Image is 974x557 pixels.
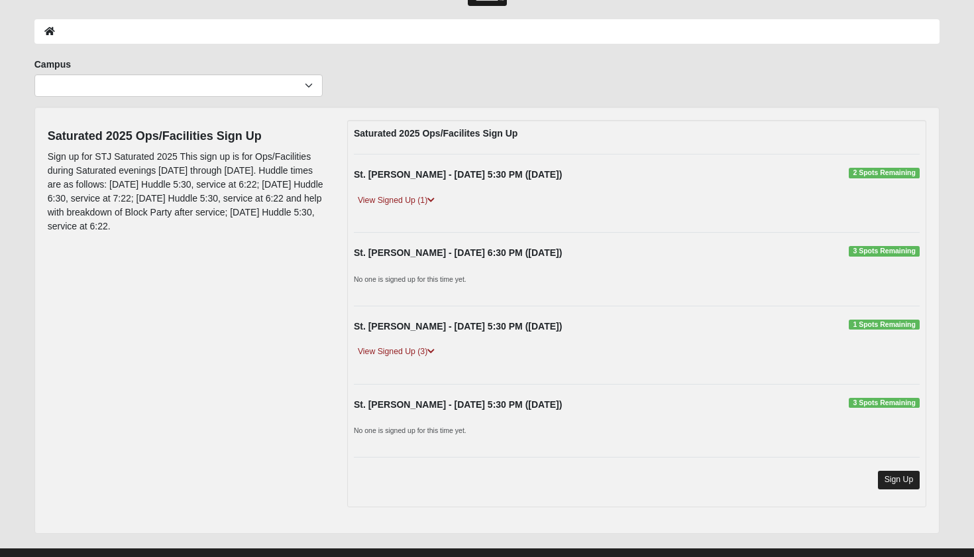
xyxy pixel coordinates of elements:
[849,320,920,330] span: 1 Spots Remaining
[354,128,517,139] strong: Saturated 2025 Ops/Facilites Sign Up
[354,275,466,283] small: No one is signed up for this time yet.
[354,247,562,258] strong: St. [PERSON_NAME] - [DATE] 6:30 PM ([DATE])
[34,58,71,71] label: Campus
[878,471,920,489] a: Sign Up
[48,150,327,233] p: Sign up for STJ Saturated 2025 This sign up is for Ops/Facilities during Saturated evenings [DATE...
[354,426,466,434] small: No one is signed up for this time yet.
[354,321,562,332] strong: St. [PERSON_NAME] - [DATE] 5:30 PM ([DATE])
[354,194,439,208] a: View Signed Up (1)
[48,129,327,144] h4: Saturated 2025 Ops/Facilities Sign Up
[849,246,920,257] span: 3 Spots Remaining
[354,345,439,359] a: View Signed Up (3)
[354,169,562,180] strong: St. [PERSON_NAME] - [DATE] 5:30 PM ([DATE])
[354,399,562,410] strong: St. [PERSON_NAME] - [DATE] 5:30 PM ([DATE])
[849,168,920,178] span: 2 Spots Remaining
[849,398,920,408] span: 3 Spots Remaining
